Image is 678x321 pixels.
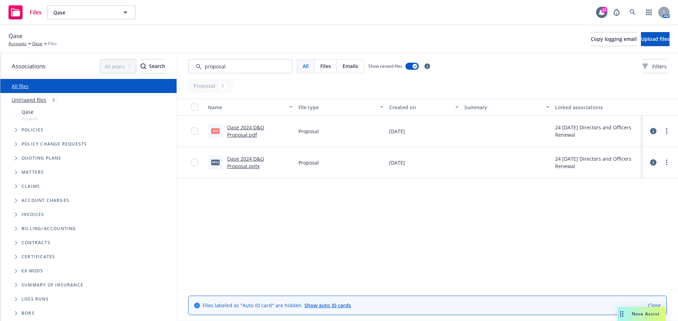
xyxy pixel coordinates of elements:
[8,31,23,41] span: Qase
[662,158,671,167] a: more
[211,160,220,165] span: pptx
[642,59,667,73] button: Filters
[6,2,44,22] a: Files
[555,155,640,170] div: 24 [DATE] Directors and Officers Renewal
[22,269,43,273] span: Ex Mods
[652,63,667,70] span: Filters
[555,104,640,111] div: Linked associations
[22,212,44,217] span: Invoices
[462,99,552,116] button: Summary
[22,311,35,315] span: BORs
[298,128,319,135] span: Proposal
[48,41,57,47] span: Files
[320,62,331,70] span: Files
[22,184,40,189] span: Claims
[0,222,177,320] div: Folder Tree Example
[32,41,42,47] a: Qase
[343,62,358,70] span: Emails
[368,63,403,69] span: Show nested files
[591,32,637,46] button: Copy logging email
[22,198,69,203] span: Account charges
[389,128,405,135] span: [DATE]
[591,36,637,42] span: Copy logging email
[22,116,37,122] span: Account
[208,104,285,111] div: Name
[191,159,198,166] input: Toggle Row Selected
[53,9,114,16] span: Qase
[188,59,292,73] input: Search by keyword...
[601,7,607,13] div: 23
[141,60,165,73] div: Search
[464,104,541,111] div: Summary
[22,227,76,231] span: Billing/Accounting
[552,99,643,116] button: Linked associations
[141,63,146,69] svg: Search
[0,107,177,222] div: Tree Example
[389,159,405,166] span: [DATE]
[662,127,671,135] a: more
[298,104,375,111] div: File type
[304,302,351,309] a: Show auto ID cards
[22,142,87,146] span: Policy change requests
[227,155,264,169] a: Qase 2024 D&O Proposal.pptx
[386,99,462,116] button: Created on
[303,62,309,70] span: All
[8,41,26,47] a: Accounts
[12,62,46,71] span: Associations
[22,283,83,287] span: Summary of insurance
[22,170,44,174] span: Matters
[49,96,59,104] div: 0
[227,124,264,138] a: Qase 2024 D&O Proposal.pdf
[191,104,198,111] input: Select all
[30,10,42,15] span: Files
[12,83,29,89] a: All files
[22,156,61,160] span: Quoting plans
[22,128,44,132] span: Policies
[22,241,50,245] span: Contracts
[296,99,386,116] button: File type
[141,59,165,73] button: SearchSearch
[642,63,667,70] span: Filters
[555,124,640,138] div: 24 [DATE] Directors and Officers Renewal
[632,311,660,317] span: Nova Assist
[22,297,49,301] span: Loss Runs
[203,302,351,309] span: Files labeled as "Auto ID card" are hidden.
[191,128,198,135] input: Toggle Row Selected
[648,302,661,309] a: Close
[626,5,640,19] a: Search
[205,99,296,116] button: Name
[389,104,451,111] div: Created on
[617,307,665,321] button: Nova Assist
[298,159,319,166] span: Proposal
[12,96,46,104] a: Untriaged files
[22,108,37,116] span: Qase
[211,128,220,134] span: pdf
[22,255,55,259] span: Certificates
[609,5,624,19] a: Report a Bug
[641,36,670,42] span: Upload files
[641,32,670,46] button: Upload files
[642,5,656,19] a: Switch app
[617,307,626,321] div: Drag to move
[47,5,136,19] button: Qase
